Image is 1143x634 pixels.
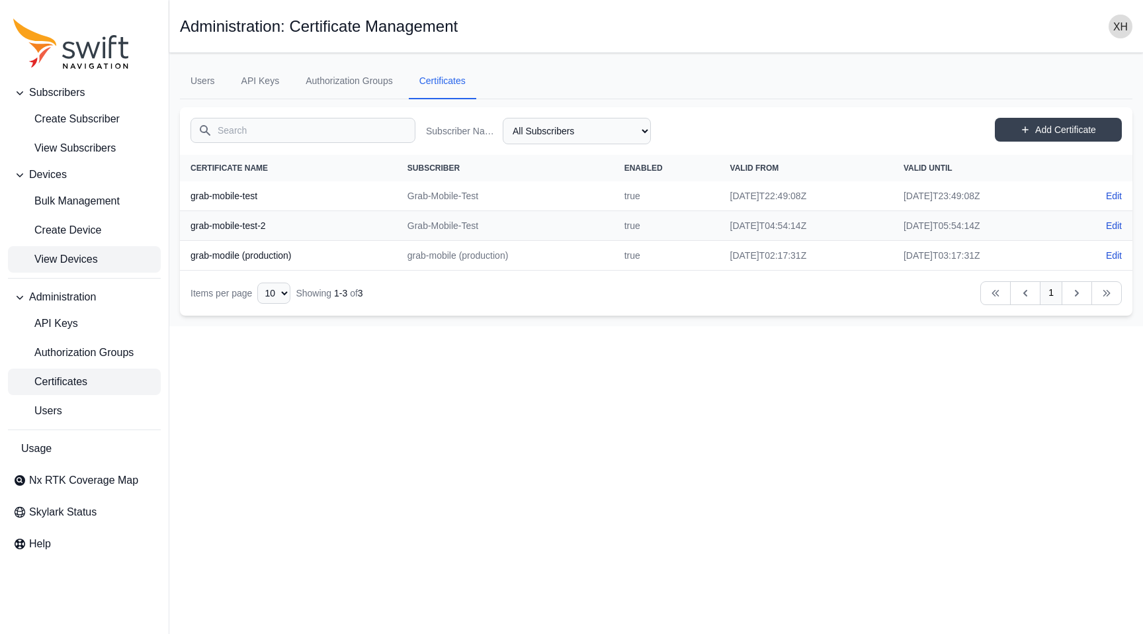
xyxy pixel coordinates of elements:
a: Edit [1106,249,1122,262]
td: true [614,241,720,271]
th: Enabled [614,155,720,181]
span: View Subscribers [13,140,116,156]
th: Valid Until [893,155,1066,181]
span: 3 [358,288,363,298]
select: Display Limit [257,283,290,304]
button: Administration [8,284,161,310]
span: Devices [29,167,67,183]
h1: Administration: Certificate Management [180,19,458,34]
img: user photo [1109,15,1132,38]
td: [DATE]T03:17:31Z [893,241,1066,271]
span: Nx RTK Coverage Map [29,473,138,488]
button: Devices [8,161,161,188]
td: [DATE]T05:54:14Z [893,211,1066,241]
a: Certificates [8,369,161,395]
span: Skylark Status [29,504,97,520]
label: Subscriber Name [426,124,497,138]
a: Authorization Groups [8,340,161,366]
a: Help [8,531,161,557]
a: Skylark Status [8,499,161,525]
nav: Table navigation [180,271,1132,316]
span: View Devices [13,251,98,267]
span: API Keys [13,316,78,332]
a: Edit [1106,219,1122,232]
select: Subscriber [503,118,651,144]
a: 1 [1040,281,1062,305]
span: Usage [21,441,52,457]
span: Users [13,403,62,419]
th: Valid From [720,155,893,181]
a: Nx RTK Coverage Map [8,467,161,494]
span: 1 - 3 [334,288,347,298]
a: Authorization Groups [295,64,403,99]
th: grab-mobile-test-2 [180,211,397,241]
td: true [614,211,720,241]
td: [DATE]T23:49:08Z [893,181,1066,211]
th: grab-mobile-test [180,181,397,211]
td: true [614,181,720,211]
a: API Keys [8,310,161,337]
a: Users [8,398,161,424]
td: [DATE]T02:17:31Z [720,241,893,271]
span: Certificates [13,374,87,390]
th: Subscriber [397,155,614,181]
a: API Keys [231,64,290,99]
a: Create Device [8,217,161,244]
a: View Subscribers [8,135,161,161]
span: Create Device [13,222,101,238]
span: Bulk Management [13,193,120,209]
span: Subscribers [29,85,85,101]
a: Users [180,64,226,99]
span: Items per page [190,288,252,298]
a: Edit [1106,189,1122,203]
a: View Devices [8,246,161,273]
a: Create Subscriber [8,106,161,132]
input: Search [190,118,415,143]
a: Bulk Management [8,188,161,214]
span: Help [29,536,51,552]
span: Create Subscriber [13,111,120,127]
td: [DATE]T22:49:08Z [720,181,893,211]
th: Certificate Name [180,155,397,181]
th: grab-modile (production) [180,241,397,271]
td: Grab-Mobile-Test [397,211,614,241]
span: Authorization Groups [13,345,134,361]
a: Add Certificate [995,118,1122,142]
div: Showing of [296,287,362,300]
td: grab-mobile (production) [397,241,614,271]
a: Usage [8,435,161,462]
td: [DATE]T04:54:14Z [720,211,893,241]
td: Grab-Mobile-Test [397,181,614,211]
button: Subscribers [8,79,161,106]
a: Certificates [409,64,476,99]
span: Administration [29,289,96,305]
